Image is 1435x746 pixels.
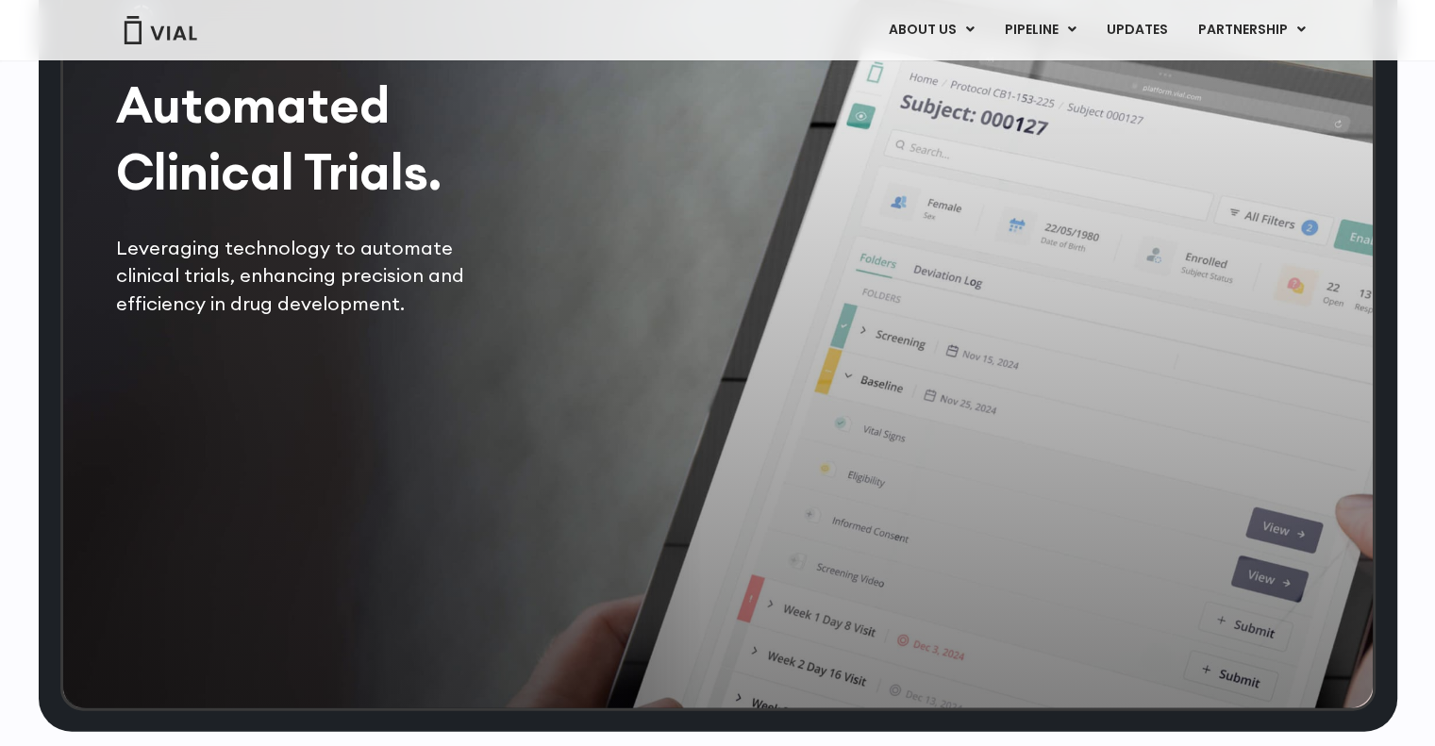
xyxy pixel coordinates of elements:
[116,234,510,317] p: Leveraging technology to automate clinical trials, enhancing precision and efficiency in drug dev...
[989,14,1090,46] a: PIPELINEMenu Toggle
[116,72,510,206] h2: Automated Clinical Trials.
[1091,14,1181,46] a: UPDATES
[873,14,988,46] a: ABOUT USMenu Toggle
[1182,14,1320,46] a: PARTNERSHIPMenu Toggle
[123,16,198,44] img: Vial Logo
